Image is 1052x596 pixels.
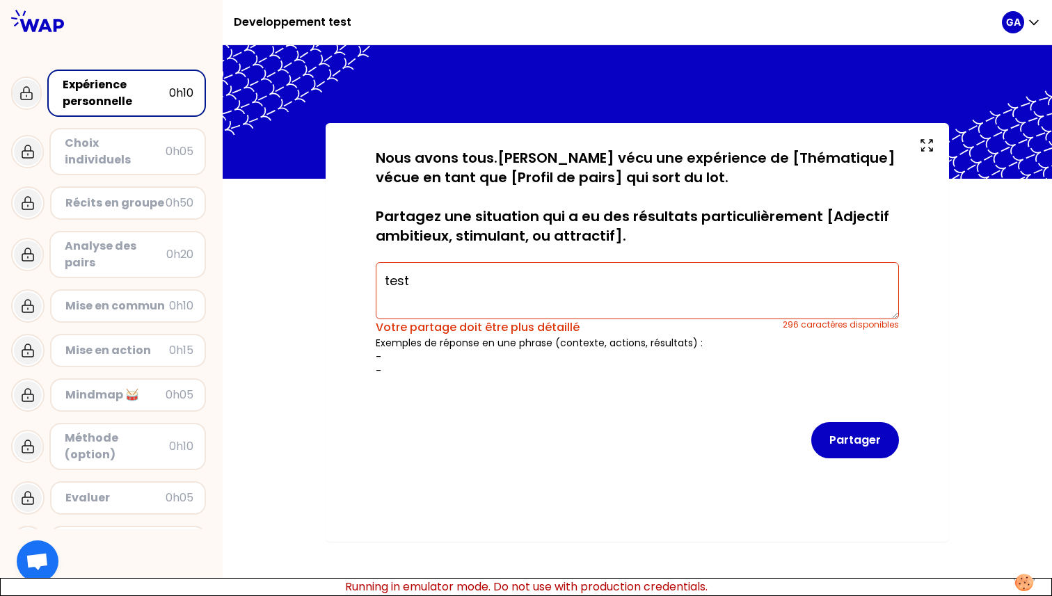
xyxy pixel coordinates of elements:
[166,490,193,506] div: 0h05
[1006,15,1021,29] p: GA
[65,387,166,403] div: Mindmap 🥁
[17,540,58,582] a: Ouvrir le chat
[811,422,899,458] button: Partager
[783,319,899,336] div: 296 caractères disponibles
[65,298,169,314] div: Mise en commun
[166,195,193,211] div: 0h50
[376,336,899,378] p: Exemples de réponse en une phrase (contexte, actions, résultats) : - -
[65,195,166,211] div: Récits en groupe
[376,262,899,319] textarea: test
[65,430,169,463] div: Méthode (option)
[65,135,166,168] div: Choix individuels
[169,342,193,359] div: 0h15
[376,319,783,336] div: Votre partage doit être plus détaillé
[1002,11,1041,33] button: GA
[65,238,166,271] div: Analyse des pairs
[65,490,166,506] div: Evaluer
[169,85,193,102] div: 0h10
[166,246,193,263] div: 0h20
[65,342,169,359] div: Mise en action
[166,143,193,160] div: 0h05
[169,298,193,314] div: 0h10
[166,387,193,403] div: 0h05
[169,438,193,455] div: 0h10
[376,148,899,245] p: Nous avons tous.[PERSON_NAME] vécu une expérience de [Thématique] vécue en tant que [Profil de pa...
[63,76,169,110] div: Expérience personnelle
